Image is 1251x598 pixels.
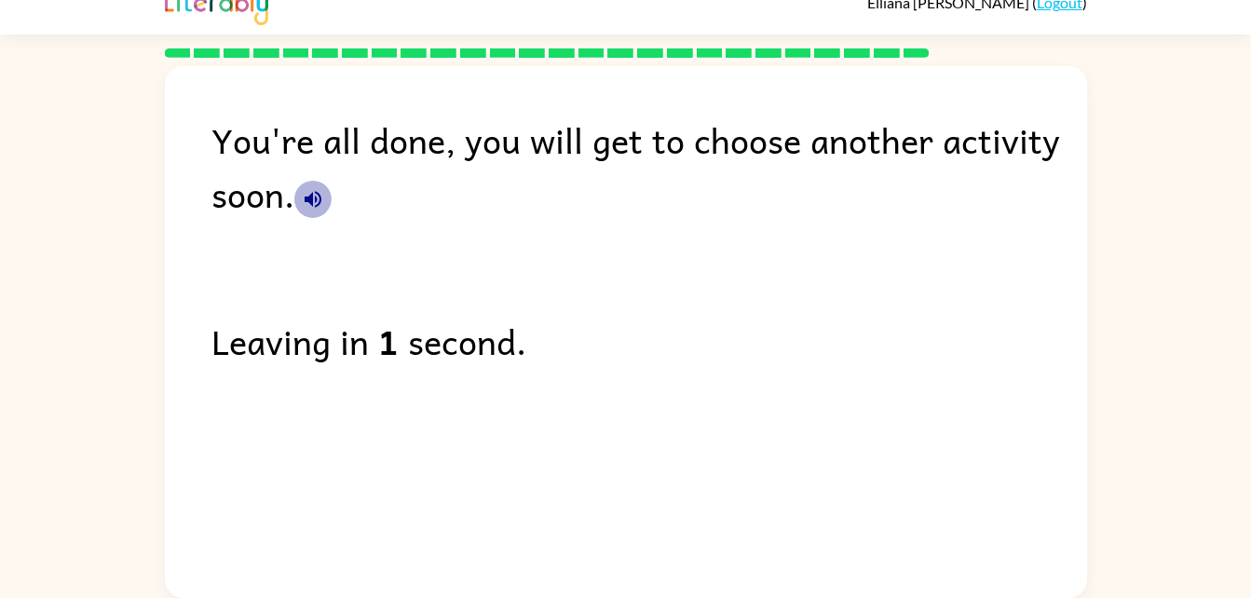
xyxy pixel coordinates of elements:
[211,314,1087,368] div: Leaving in second.
[211,113,1087,221] div: You're all done, you will get to choose another activity soon.
[378,314,399,368] b: 1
